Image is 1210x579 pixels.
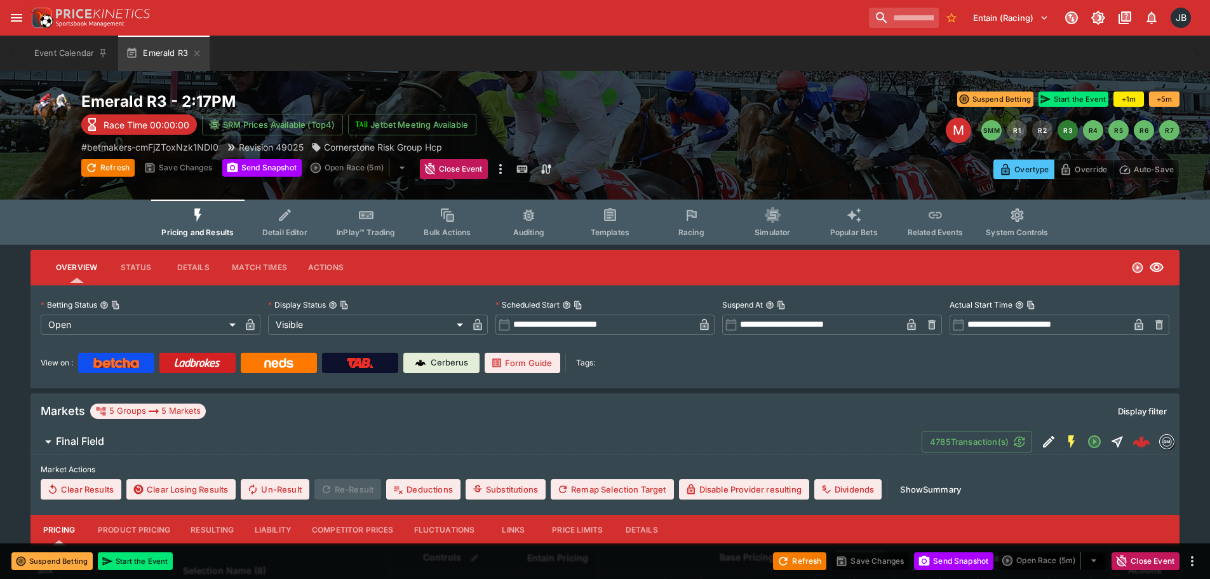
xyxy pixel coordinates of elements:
[56,435,104,448] h6: Final Field
[679,479,809,500] button: Disable Provider resulting
[165,252,222,283] button: Details
[1083,430,1106,453] button: Open
[307,159,415,177] div: split button
[41,299,97,310] p: Betting Status
[1140,6,1163,29] button: Notifications
[1185,554,1200,569] button: more
[1167,4,1195,32] button: Josh Brown
[340,301,349,310] button: Copy To Clipboard
[830,228,878,237] span: Popular Bets
[892,479,969,500] button: ShowSummary
[986,228,1048,237] span: System Controls
[100,301,109,310] button: Betting StatusCopy To Clipboard
[107,252,165,283] button: Status
[41,479,121,500] button: Clear Results
[56,9,150,18] img: PriceKinetics
[1075,163,1107,176] p: Override
[1134,163,1174,176] p: Auto-Save
[1037,430,1060,453] button: Edit Detail
[151,200,1058,245] div: Event type filters
[542,515,613,545] button: Price Limits
[777,301,786,310] button: Copy To Clipboard
[773,552,826,570] button: Refresh
[551,479,674,500] button: Remap Selection Target
[1087,434,1102,449] svg: Open
[1058,120,1078,140] button: R3
[814,479,882,500] button: Dividends
[1014,163,1049,176] p: Overtype
[41,315,240,335] div: Open
[81,140,218,154] p: Copy To Clipboard
[981,120,1002,140] button: SMM
[1149,260,1164,275] svg: Visible
[348,114,476,135] button: Jetbet Meeting Available
[1083,120,1103,140] button: R4
[222,159,302,177] button: Send Snapshot
[5,6,28,29] button: open drawer
[30,515,88,545] button: Pricing
[1129,429,1154,454] a: 16081803-6460-45a8-85bb-7f7c2e367f42
[914,552,993,570] button: Send Snapshot
[239,140,304,154] p: Revision 49025
[1113,92,1144,107] button: +1m
[485,353,560,373] a: Form Guide
[576,353,595,373] label: Tags:
[56,21,124,27] img: Sportsbook Management
[957,92,1033,107] button: Suspend Betting
[1007,120,1027,140] button: R1
[245,515,302,545] button: Liability
[93,358,139,368] img: Betcha
[126,479,236,500] button: Clear Losing Results
[403,353,480,373] a: Cerberus
[1108,120,1129,140] button: R5
[81,92,631,111] h2: Copy To Clipboard
[180,515,244,545] button: Resulting
[1171,8,1191,28] div: Josh Brown
[27,36,116,71] button: Event Calendar
[722,299,763,310] p: Suspend At
[1060,430,1083,453] button: SGM Enabled
[765,301,774,310] button: Suspend AtCopy To Clipboard
[1113,160,1180,179] button: Auto-Save
[998,552,1106,569] div: split button
[1060,6,1083,29] button: Connected to PK
[1149,92,1180,107] button: +5m
[268,299,326,310] p: Display Status
[118,36,210,71] button: Emerald R3
[202,114,343,135] button: SRM Prices Available (Top4)
[946,118,971,143] div: Edit Meeting
[30,92,71,132] img: horse_racing.png
[28,5,53,31] img: PriceKinetics Logo
[1110,401,1174,421] button: Display filter
[241,479,309,500] button: Un-Result
[993,160,1054,179] button: Overtype
[678,228,704,237] span: Racing
[1032,120,1052,140] button: R2
[161,228,234,237] span: Pricing and Results
[1159,120,1180,140] button: R7
[311,140,442,154] div: Cornerstone Risk Group Hcp
[981,120,1180,140] nav: pagination navigation
[1039,92,1108,107] button: Start the Event
[337,228,395,237] span: InPlay™ Trading
[314,479,381,500] span: Re-Result
[485,515,542,545] button: Links
[466,479,546,500] button: Substitutions
[41,460,1169,479] label: Market Actions
[613,515,670,545] button: Details
[46,252,107,283] button: Overview
[404,515,485,545] button: Fluctuations
[174,358,220,368] img: Ladbrokes
[1054,160,1113,179] button: Override
[755,228,790,237] span: Simulator
[1026,301,1035,310] button: Copy To Clipboard
[30,429,922,454] button: Final Field
[98,552,173,570] button: Start the Event
[1113,6,1136,29] button: Documentation
[1087,6,1110,29] button: Toggle light/dark mode
[415,358,426,368] img: Cerberus
[95,404,201,419] div: 5 Groups 5 Markets
[424,228,471,237] span: Bulk Actions
[562,301,571,310] button: Scheduled StartCopy To Clipboard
